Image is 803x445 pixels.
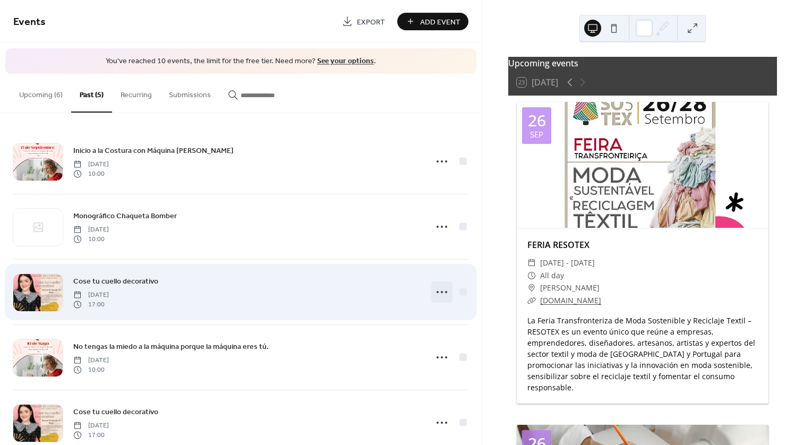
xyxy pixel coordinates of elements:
a: Export [334,13,393,30]
a: FERIA RESOTEX [527,239,590,251]
a: See your options [317,54,374,69]
button: Past (5) [71,74,112,113]
span: 10:00 [73,169,109,179]
span: Monográfico Chaqueta Bomber [73,210,177,221]
a: [DOMAIN_NAME] [540,295,601,305]
span: [DATE] [73,225,109,234]
div: 26 [528,113,546,129]
div: La Feria Transfronteriza de Moda Sostenible y Reciclaje Textil – RESOTEX es un evento único que r... [517,315,768,393]
span: 17:00 [73,300,109,310]
span: 10:00 [73,235,109,244]
span: You've reached 10 events, the limit for the free tier. Need more? . [16,56,466,67]
span: [DATE] [73,159,109,169]
div: ​ [527,294,536,307]
button: Upcoming (6) [11,74,71,112]
span: No tengas la miedo a la máquina porque la máquina eres tú. [73,341,269,352]
span: Inicio a la Costura con Máquina [PERSON_NAME] [73,145,234,156]
span: Events [13,12,46,32]
span: [PERSON_NAME] [540,281,600,294]
span: [DATE] [73,290,109,299]
div: ​ [527,281,536,294]
span: Export [357,16,385,28]
div: ​ [527,256,536,269]
span: 10:00 [73,365,109,375]
span: [DATE] [73,355,109,365]
button: Submissions [160,74,219,112]
span: All day [540,269,564,282]
div: Sep [530,131,543,139]
span: [DATE] - [DATE] [540,256,595,269]
a: Cose tu cuello decorativo [73,406,158,418]
a: Monográfico Chaqueta Bomber [73,210,177,222]
span: 17:00 [73,431,109,440]
div: ​ [527,269,536,282]
span: Cose tu cuello decorativo [73,276,158,287]
a: Cose tu cuello decorativo [73,275,158,287]
a: Inicio a la Costura con Máquina [PERSON_NAME] [73,144,234,157]
a: No tengas la miedo a la máquina porque la máquina eres tú. [73,340,269,353]
span: Cose tu cuello decorativo [73,406,158,417]
button: Recurring [112,74,160,112]
div: Upcoming events [508,57,777,70]
span: [DATE] [73,421,109,430]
